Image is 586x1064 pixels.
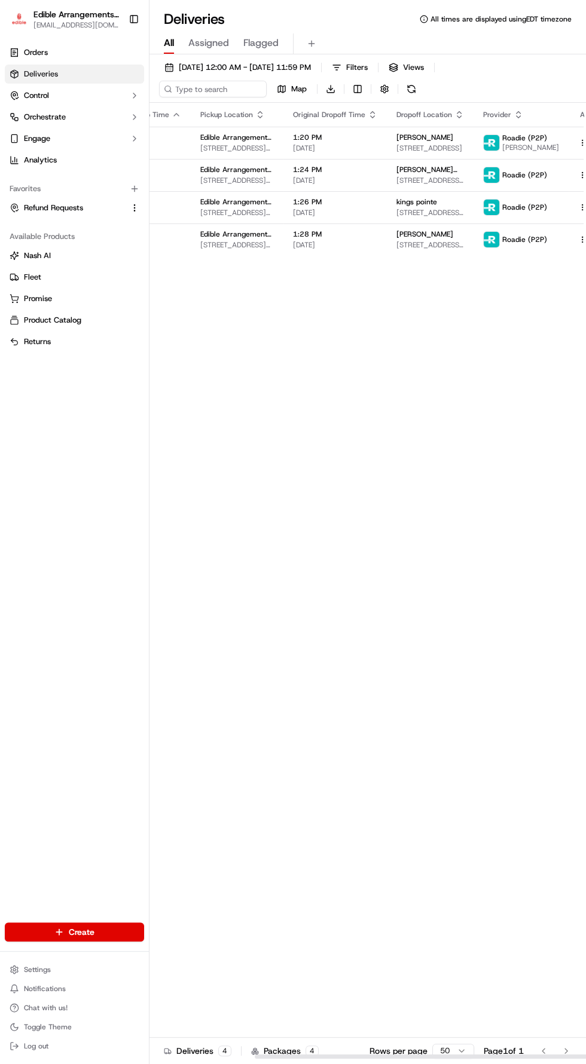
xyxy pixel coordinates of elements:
span: Fleet [24,272,41,283]
span: [STREET_ADDRESS][PERSON_NAME] [396,176,464,185]
span: • [99,217,103,226]
span: • [130,185,134,194]
span: [STREET_ADDRESS][PERSON_NAME][PERSON_NAME] [200,176,274,185]
span: Views [403,62,424,73]
span: Knowledge Base [24,266,91,278]
span: Edible Arrangements - [PERSON_NAME][GEOGRAPHIC_DATA], [GEOGRAPHIC_DATA] [200,229,274,239]
button: Refund Requests [5,198,144,217]
span: Create [69,926,94,938]
span: Promise [24,293,52,304]
a: Fleet [10,272,139,283]
span: Map [291,84,307,94]
span: [PERSON_NAME] electric [396,165,464,174]
span: [DATE] [293,143,377,153]
button: See all [185,152,218,167]
button: Notifications [5,980,144,997]
a: Deliveries [5,65,144,84]
img: roadie-logo-v2.jpg [484,232,499,247]
img: Asif Zaman Khan [12,206,31,225]
span: Product Catalog [24,315,81,326]
div: Past conversations [12,155,80,164]
span: 1:20 PM [293,133,377,142]
button: Orchestrate [5,108,144,127]
span: [DATE] [136,185,161,194]
a: Promise [10,293,139,304]
button: Log out [5,1038,144,1054]
button: [EMAIL_ADDRESS][DOMAIN_NAME] [33,20,119,30]
button: Engage [5,129,144,148]
span: Settings [24,965,51,974]
span: [STREET_ADDRESS][PERSON_NAME][PERSON_NAME] [200,143,274,153]
span: [PERSON_NAME] [502,143,559,152]
a: Analytics [5,151,144,170]
div: Packages [251,1045,319,1057]
span: [STREET_ADDRESS][PERSON_NAME][PERSON_NAME] [200,208,274,217]
div: Favorites [5,179,144,198]
button: Promise [5,289,144,308]
span: [STREET_ADDRESS][PERSON_NAME] [396,240,464,250]
input: Got a question? Start typing here... [31,76,215,89]
span: [PERSON_NAME] [396,229,453,239]
span: [STREET_ADDRESS][PERSON_NAME][PERSON_NAME] [200,240,274,250]
div: Available Products [5,227,144,246]
span: Roadie (P2P) [502,170,547,180]
span: Log out [24,1041,48,1051]
span: Dropoff Location [396,110,452,119]
img: 1736555255976-a54dd68f-1ca7-489b-9aae-adbdc363a1c4 [24,185,33,195]
div: Start new chat [54,114,196,125]
span: All [164,36,174,50]
a: Returns [10,336,139,347]
span: Original Dropoff Time [293,110,365,119]
a: Orders [5,43,144,62]
span: Refund Requests [24,203,83,213]
div: We're available if you need us! [54,125,164,135]
a: Refund Requests [10,203,125,213]
span: kings pointe [396,197,437,207]
p: Welcome 👋 [12,47,218,66]
span: 1:26 PM [293,197,377,207]
a: 📗Knowledge Base [7,262,96,283]
button: Refresh [403,81,420,97]
button: Returns [5,332,144,351]
button: Edible Arrangements - [PERSON_NAME][GEOGRAPHIC_DATA], [GEOGRAPHIC_DATA] [33,8,119,20]
div: Deliveries [164,1045,231,1057]
span: Assigned [188,36,229,50]
span: Roadie (P2P) [502,133,547,143]
button: Edible Arrangements - Wesley Chapel, FLEdible Arrangements - [PERSON_NAME][GEOGRAPHIC_DATA], [GEO... [5,5,124,33]
span: Engage [24,133,50,144]
div: 4 [218,1045,231,1056]
div: 💻 [101,268,111,277]
span: Analytics [24,155,57,165]
span: Pickup Location [200,110,253,119]
button: Product Catalog [5,311,144,330]
span: [PERSON_NAME] [37,217,97,226]
input: Type to search [159,81,267,97]
span: [DATE] 12:00 AM - [DATE] 11:59 PM [179,62,311,73]
span: Provider [483,110,511,119]
a: Powered byPylon [84,295,145,305]
a: Product Catalog [10,315,139,326]
button: Fleet [5,268,144,287]
a: 💻API Documentation [96,262,197,283]
div: 4 [306,1045,319,1056]
img: roadie-logo-v2.jpg [484,200,499,215]
span: Pylon [119,296,145,305]
button: Map [271,81,312,97]
span: [DATE] [293,176,377,185]
button: Create [5,922,144,942]
span: [DATE] [293,240,377,250]
span: API Documentation [113,266,192,278]
button: Views [383,59,429,76]
span: All times are displayed using EDT timezone [431,14,572,24]
img: Edible Arrangements - Wesley Chapel, FL [10,11,29,28]
span: [PERSON_NAME] [396,133,453,142]
button: [DATE] 12:00 AM - [DATE] 11:59 PM [159,59,316,76]
span: Edible Arrangements - [PERSON_NAME][GEOGRAPHIC_DATA], [GEOGRAPHIC_DATA] [200,133,274,142]
img: 8571987876998_91fb9ceb93ad5c398215_72.jpg [25,114,47,135]
span: [DATE] [106,217,130,226]
span: Edible Arrangements - [PERSON_NAME][GEOGRAPHIC_DATA], [GEOGRAPHIC_DATA] [200,165,274,174]
div: 📗 [12,268,22,277]
span: Orchestrate [24,112,66,122]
